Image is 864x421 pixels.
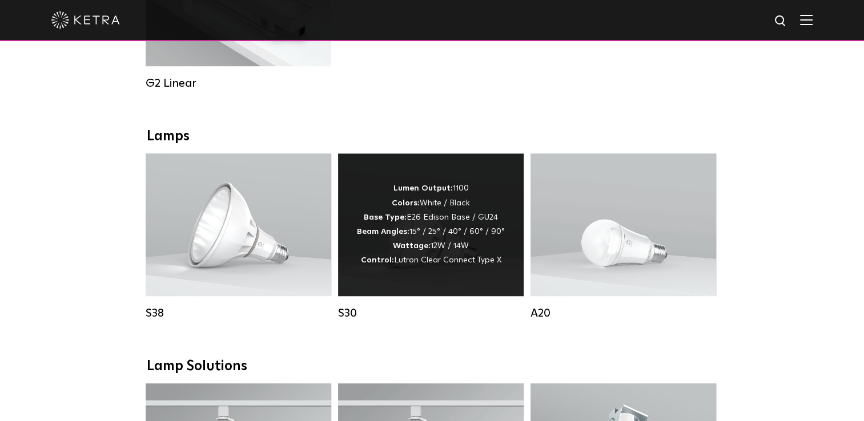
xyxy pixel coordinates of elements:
span: Lutron Clear Connect Type X [394,256,501,264]
div: S30 [338,306,524,320]
a: S30 Lumen Output:1100Colors:White / BlackBase Type:E26 Edison Base / GU24Beam Angles:15° / 25° / ... [338,153,524,320]
strong: Base Type: [364,213,407,221]
a: S38 Lumen Output:1100Colors:White / BlackBase Type:E26 Edison Base / GU24Beam Angles:10° / 25° / ... [146,153,331,320]
strong: Control: [361,256,394,264]
img: ketra-logo-2019-white [51,11,120,29]
div: S38 [146,306,331,320]
a: A20 Lumen Output:600 / 800Colors:White / BlackBase Type:E26 Edison Base / GU24Beam Angles:Omni-Di... [531,153,716,320]
div: G2 Linear [146,76,331,90]
strong: Lumen Output: [393,184,453,192]
div: Lamps [147,128,718,145]
div: Lamp Solutions [147,358,718,375]
div: A20 [531,306,716,320]
div: 1100 White / Black E26 Edison Base / GU24 15° / 25° / 40° / 60° / 90° 12W / 14W [357,181,505,268]
strong: Beam Angles: [357,228,409,236]
img: search icon [774,14,788,29]
strong: Colors: [392,199,420,207]
strong: Wattage: [393,242,431,250]
img: Hamburger%20Nav.svg [800,14,813,25]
